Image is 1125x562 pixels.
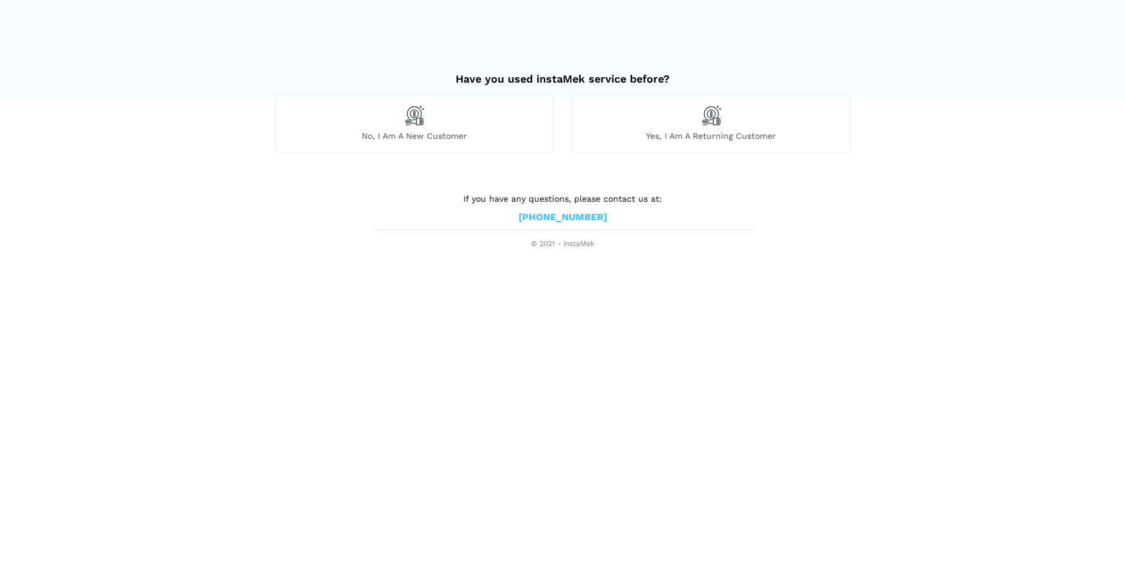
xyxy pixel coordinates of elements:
[572,130,850,141] span: Yes, I am a returning customer
[374,239,751,249] span: © 2021 - instaMek
[275,130,553,141] span: No, I am a new customer
[518,211,607,224] a: [PHONE_NUMBER]
[374,192,751,205] p: If you have any questions, please contact us at:
[275,60,851,86] h2: Have you used instaMek service before?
